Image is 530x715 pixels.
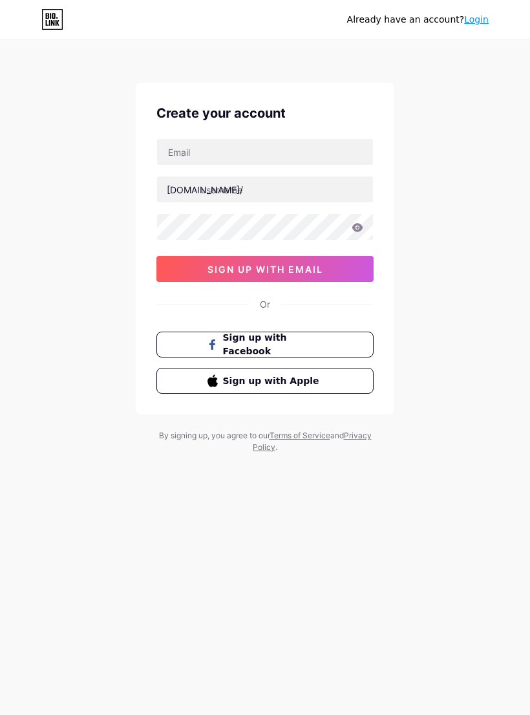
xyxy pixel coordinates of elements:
div: Already have an account? [347,13,489,27]
div: Create your account [156,103,374,123]
span: Sign up with Facebook [223,331,323,358]
input: Email [157,139,373,165]
a: Login [464,14,489,25]
button: Sign up with Apple [156,368,374,394]
button: Sign up with Facebook [156,332,374,357]
div: By signing up, you agree to our and . [155,430,375,453]
span: Sign up with Apple [223,374,323,388]
button: sign up with email [156,256,374,282]
input: username [157,176,373,202]
div: Or [260,297,270,311]
div: [DOMAIN_NAME]/ [167,183,243,197]
a: Terms of Service [270,431,330,440]
span: sign up with email [207,264,323,275]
